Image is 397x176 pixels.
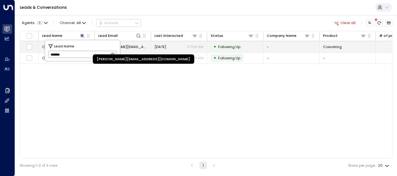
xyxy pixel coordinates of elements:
div: Lead Name [42,33,85,39]
div: Lead Email [98,33,141,39]
td: - [263,53,320,64]
div: Product [323,33,338,39]
button: Agents1 [20,19,49,26]
div: Company Name [267,33,297,39]
div: Status [211,33,254,39]
button: Channel:All [58,19,88,26]
td: - [263,41,320,52]
span: Lead Name [54,43,74,49]
label: Rows per page: [349,163,375,168]
span: Toggle select all [26,33,32,39]
div: Company Name [267,33,310,39]
button: Customize [366,19,373,27]
div: Last Interacted [154,33,198,39]
div: Showing 1-2 of 2 rows [20,163,58,168]
div: Last Interacted [154,33,183,39]
button: page 1 [199,162,207,169]
button: Actions [96,19,141,27]
td: - [320,53,376,64]
a: Leads & Conversations [20,5,67,10]
span: All [76,21,81,25]
div: Lead Email [98,33,118,39]
div: Button group with a nested menu [96,19,141,27]
span: Agents [22,21,35,25]
p: 05:37 AM [188,56,203,61]
div: Actions [99,21,118,25]
span: 1 [37,21,43,25]
div: [PERSON_NAME][EMAIL_ADDRESS][DOMAIN_NAME] [93,55,194,64]
div: 20 [378,162,390,169]
span: Following Up [218,44,240,49]
span: Following Up [218,56,240,61]
div: • [213,42,216,51]
button: Clear all [332,19,358,26]
span: There are new threads available. Refresh the grid to view the latest updates. [375,19,383,27]
span: jarjour.charbel@hotmail.com [98,44,147,49]
span: Channel: [58,19,88,26]
div: Status [211,33,223,39]
span: Toggle select row [26,55,32,61]
span: Sep 05, 2025 [154,44,166,49]
span: Charbel [42,56,56,61]
span: Toggle select row [26,44,32,50]
div: Product [323,33,366,39]
nav: pagination navigation [188,162,218,169]
span: Coworking [323,44,342,49]
p: 07:05 AM [187,44,203,49]
div: Lead Name [42,33,62,39]
div: • [213,54,216,62]
button: Archived Leads [385,19,392,27]
span: Charbel [42,44,56,49]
